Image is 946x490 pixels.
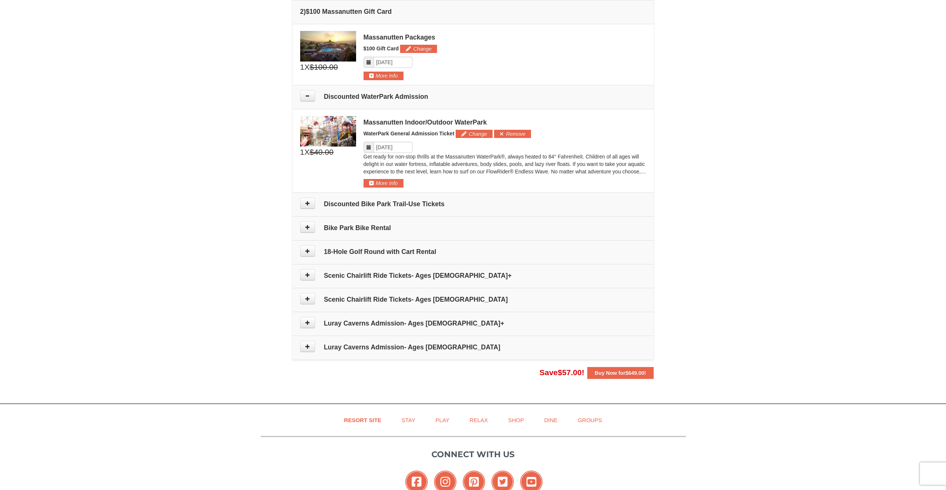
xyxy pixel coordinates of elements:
[309,62,338,73] span: $100.00
[494,130,531,138] button: Remove
[426,412,459,428] a: Play
[300,224,646,232] h4: Bike Park Bike Rental
[300,320,646,327] h4: Luray Caverns Admission- Ages [DEMOGRAPHIC_DATA]+
[364,131,455,136] span: WaterPark General Admission Ticket
[304,8,306,15] span: )
[300,343,646,351] h4: Luray Caverns Admission- Ages [DEMOGRAPHIC_DATA]
[304,62,309,73] span: X
[335,412,391,428] a: Resort Site
[300,116,356,147] img: 6619917-1403-22d2226d.jpg
[300,200,646,208] h4: Discounted Bike Park Trail-Use Tickets
[300,147,305,158] span: 1
[364,179,403,187] button: More Info
[309,147,333,158] span: $40.00
[540,368,584,377] span: Save !
[300,248,646,255] h4: 18-Hole Golf Round with Cart Rental
[568,412,611,428] a: Groups
[364,153,646,175] p: Get ready for non-stop thrills at the Massanutten WaterPark®, always heated to 84° Fahrenheit. Ch...
[300,272,646,279] h4: Scenic Chairlift Ride Tickets- Ages [DEMOGRAPHIC_DATA]+
[535,412,567,428] a: Dine
[300,31,356,62] img: 6619879-1.jpg
[300,62,305,73] span: 1
[300,93,646,100] h4: Discounted WaterPark Admission
[392,412,425,428] a: Stay
[364,45,399,51] span: $100 Gift Card
[304,147,309,158] span: X
[456,130,493,138] button: Change
[558,368,582,377] span: $57.00
[261,448,686,461] p: Connect with us
[587,367,654,379] button: Buy Now for$649.00!
[364,72,403,80] button: More Info
[364,34,646,41] div: Massanutten Packages
[400,45,437,53] button: Change
[499,412,534,428] a: Shop
[460,412,497,428] a: Relax
[300,296,646,303] h4: Scenic Chairlift Ride Tickets- Ages [DEMOGRAPHIC_DATA]
[625,370,644,376] span: $649.00
[300,8,646,15] h4: 2 $100 Massanutten Gift Card
[364,119,646,126] div: Massanutten Indoor/Outdoor WaterPark
[595,370,646,376] strong: Buy Now for !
